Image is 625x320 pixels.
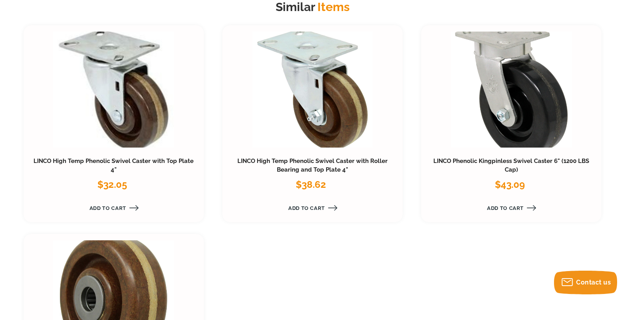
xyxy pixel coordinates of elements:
span: Contact us [576,279,611,286]
span: Add to Cart [288,205,325,211]
span: $32.05 [97,179,127,190]
span: $38.62 [296,179,326,190]
a: Add to Cart [427,200,583,216]
a: Add to Cart [30,200,186,216]
span: $43.09 [495,179,525,190]
a: LINCO High Temp Phenolic Swivel Caster with Roller Bearing and Top Plate 4" [237,157,388,173]
a: LINCO Phenolic Kingpinless Swivel Caster 6" (1200 LBS Cap) [433,157,589,173]
a: Add to Cart [229,200,384,216]
a: LINCO High Temp Phenolic Swivel Caster with Top Plate 4" [34,157,194,173]
span: Add to Cart [90,205,126,211]
button: Contact us [554,271,617,294]
span: Add to Cart [487,205,524,211]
